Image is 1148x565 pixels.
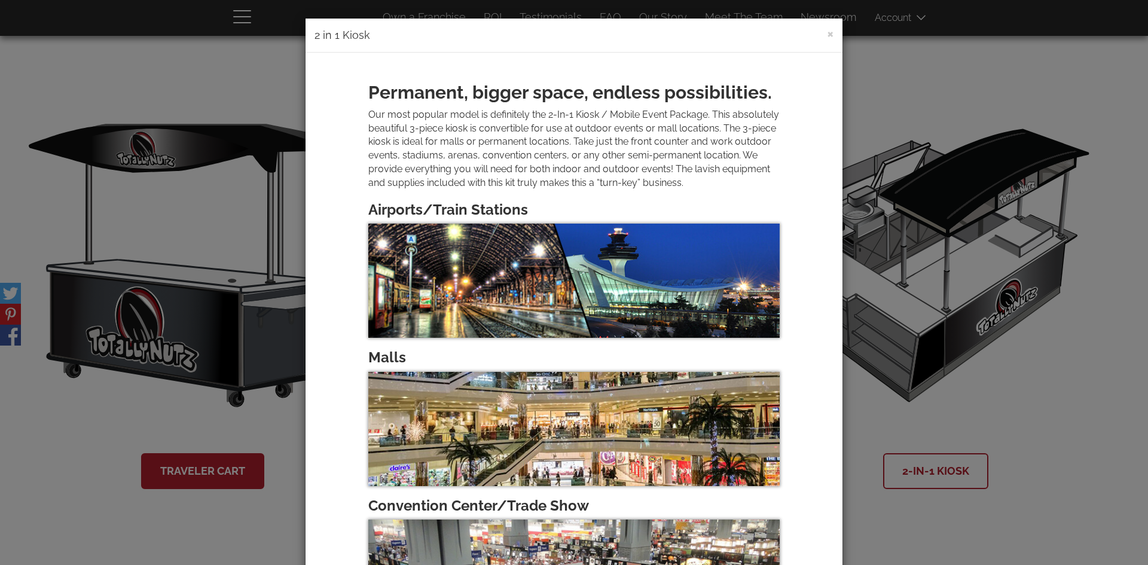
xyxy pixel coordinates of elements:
h4: 2 in 1 Kiosk [315,28,833,43]
h3: Convention Center/Trade Show [368,498,780,514]
h3: Airports/Train Stations [368,202,780,218]
h2: Permanent, bigger space, endless possibilities. [368,83,780,102]
button: × [827,26,833,41]
p: Our most popular model is definitely the 2-In-1 Kiosk / Mobile Event Package. This absolutely bea... [368,108,780,190]
h3: Malls [368,350,780,365]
